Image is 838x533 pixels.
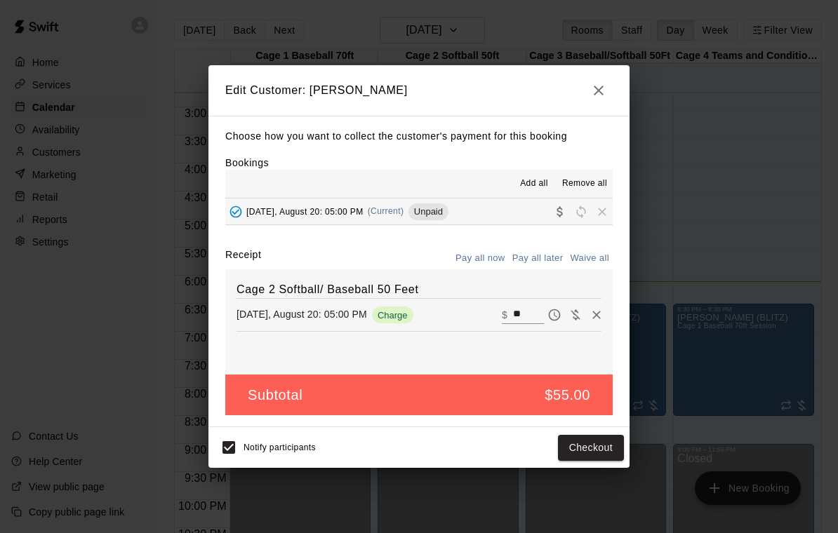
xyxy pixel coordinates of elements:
[557,173,613,195] button: Remove all
[586,304,607,325] button: Remove
[237,307,367,321] p: [DATE], August 20: 05:00 PM
[368,206,404,216] span: (Current)
[562,177,607,191] span: Remove all
[237,281,601,299] h6: Cage 2 Softball/ Baseball 50 Feet
[558,435,624,461] button: Checkout
[545,386,590,405] h5: $55.00
[408,206,448,217] span: Unpaid
[565,308,586,320] span: Waive payment
[509,248,567,269] button: Pay all later
[225,248,261,269] label: Receipt
[208,65,630,116] h2: Edit Customer: [PERSON_NAME]
[592,205,613,216] span: Remove
[452,248,509,269] button: Pay all now
[248,386,302,405] h5: Subtotal
[225,198,613,224] button: Added - Collect Payment[DATE], August 20: 05:00 PM(Current)UnpaidCollect paymentRescheduleRemove
[550,205,571,216] span: Collect payment
[225,128,613,145] p: Choose how you want to collect the customer's payment for this booking
[571,205,592,216] span: Reschedule
[246,206,364,216] span: [DATE], August 20: 05:00 PM
[225,157,269,168] label: Bookings
[502,308,507,322] p: $
[566,248,613,269] button: Waive all
[512,173,557,195] button: Add all
[544,308,565,320] span: Pay later
[372,310,413,321] span: Charge
[520,177,548,191] span: Add all
[244,443,316,453] span: Notify participants
[225,201,246,222] button: Added - Collect Payment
